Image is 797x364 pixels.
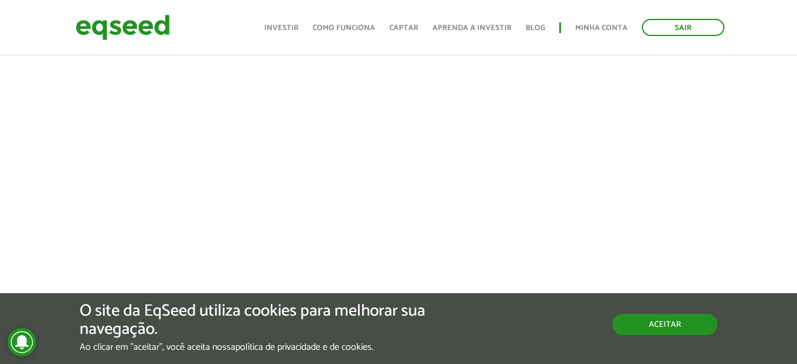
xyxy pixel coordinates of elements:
p: Ao clicar em "aceitar", você aceita nossa . [80,342,462,353]
button: Aceitar [612,314,717,335]
a: política de privacidade e de cookies [235,343,372,352]
a: Aprenda a investir [432,24,511,32]
a: Sair [642,19,724,36]
h5: O site da EqSeed utiliza cookies para melhorar sua navegação. [80,302,462,339]
a: Minha conta [575,24,628,32]
a: Como funciona [313,24,375,32]
img: EqSeed [76,12,170,43]
a: Blog [526,24,545,32]
a: Investir [264,24,299,32]
a: Captar [389,24,418,32]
